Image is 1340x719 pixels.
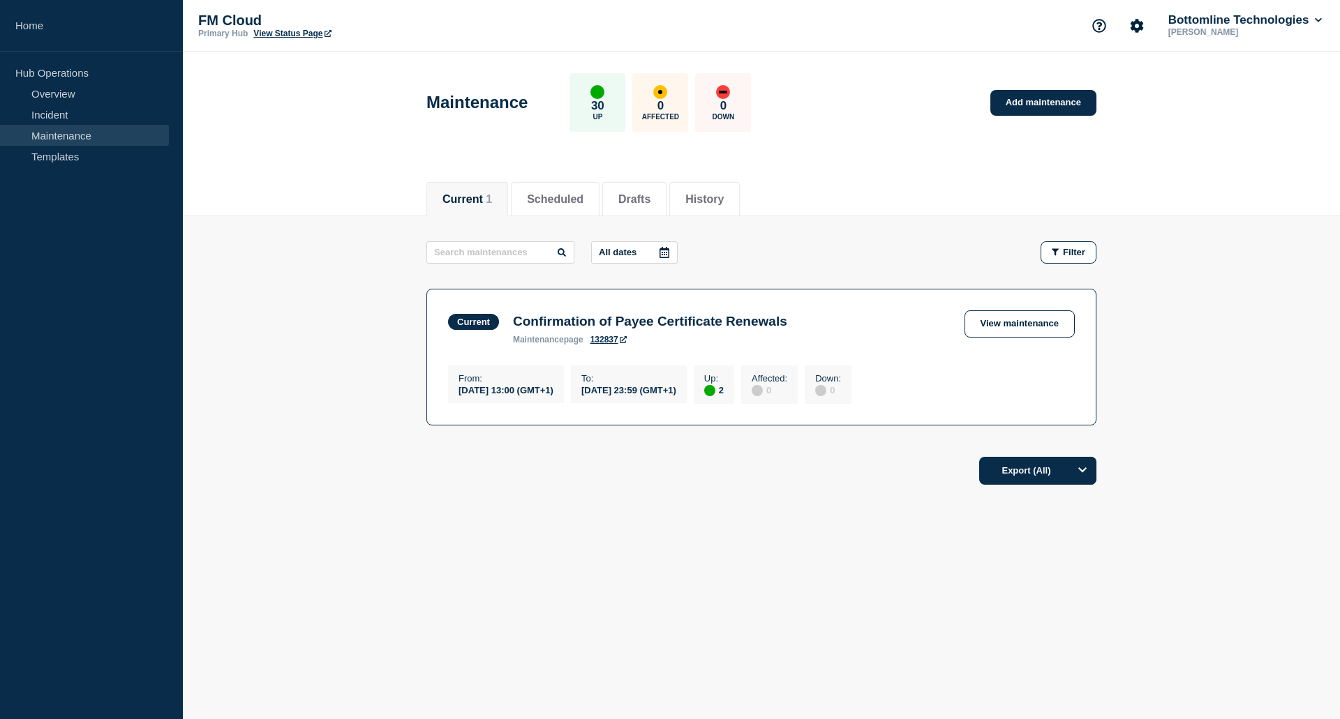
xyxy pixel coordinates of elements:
div: 0 [815,384,841,396]
button: Support [1085,11,1114,40]
a: Add maintenance [990,90,1096,116]
h1: Maintenance [426,93,528,112]
p: 0 [720,99,727,113]
div: [DATE] 13:00 (GMT+1) [459,384,553,395]
p: Down [713,113,735,121]
p: Down : [815,373,841,384]
p: Affected : [752,373,787,384]
button: History [685,193,724,206]
p: Up [593,113,602,121]
p: To : [581,373,676,384]
div: 2 [704,384,724,396]
div: disabled [752,385,763,396]
p: 0 [657,99,664,113]
div: Current [457,317,490,327]
p: Primary Hub [198,29,248,38]
p: page [513,335,583,345]
p: All dates [599,247,636,257]
span: Filter [1063,247,1085,257]
p: [PERSON_NAME] [1166,27,1311,37]
h3: Confirmation of Payee Certificate Renewals [513,314,787,329]
p: 30 [591,99,604,113]
input: Search maintenances [426,241,574,264]
p: FM Cloud [198,13,477,29]
a: View maintenance [965,310,1075,338]
p: Up : [704,373,724,384]
span: 1 [486,193,492,205]
p: Affected [642,113,679,121]
button: Filter [1041,241,1096,264]
button: Current 1 [442,193,492,206]
p: From : [459,373,553,384]
button: Export (All) [979,457,1096,485]
a: 132837 [590,335,627,345]
span: maintenance [513,335,564,345]
button: Drafts [618,193,650,206]
button: Account settings [1122,11,1152,40]
button: Options [1069,457,1096,485]
button: All dates [591,241,678,264]
div: 0 [752,384,787,396]
div: affected [653,85,667,99]
div: up [590,85,604,99]
button: Bottomline Technologies [1166,13,1325,27]
div: disabled [815,385,826,396]
div: [DATE] 23:59 (GMT+1) [581,384,676,395]
div: down [716,85,730,99]
div: up [704,385,715,396]
button: Scheduled [527,193,583,206]
a: View Status Page [253,29,331,38]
